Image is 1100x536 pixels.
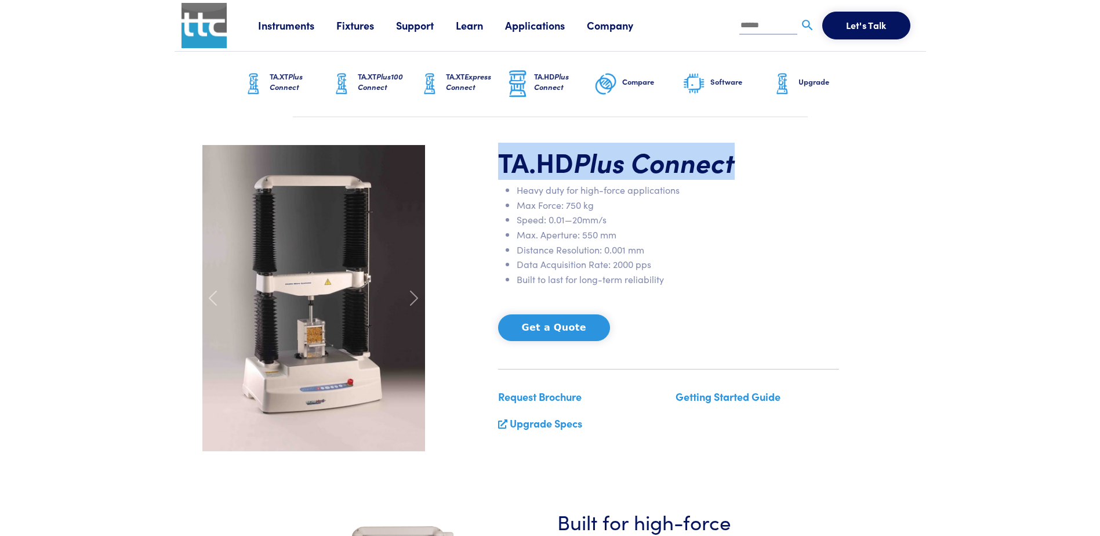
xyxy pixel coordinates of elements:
[270,71,330,92] h6: TA.XT
[181,3,227,48] img: ttc_logo_1x1_v1.0.png
[798,77,859,87] h6: Upgrade
[258,18,336,32] a: Instruments
[517,242,839,258] li: Distance Resolution: 0.001 mm
[587,18,655,32] a: Company
[506,52,594,117] a: TA.HDPlus Connect
[456,18,505,32] a: Learn
[418,70,441,99] img: ta-xt-graphic.png
[534,71,594,92] h6: TA.HD
[505,18,587,32] a: Applications
[682,72,706,96] img: software-graphic.png
[446,71,506,92] h6: TA.XT
[710,77,771,87] h6: Software
[418,52,506,117] a: TA.XTExpress Connect
[330,70,353,99] img: ta-xt-graphic.png
[396,18,456,32] a: Support
[517,272,839,287] li: Built to last for long-term reliability
[573,143,735,180] span: Plus Connect
[517,227,839,242] li: Max. Aperture: 550 mm
[517,198,839,213] li: Max Force: 750 kg
[446,71,491,92] span: Express Connect
[771,70,794,99] img: ta-xt-graphic.png
[242,70,265,99] img: ta-xt-graphic.png
[517,257,839,272] li: Data Acquisition Rate: 2000 pps
[594,52,682,117] a: Compare
[336,18,396,32] a: Fixtures
[330,52,418,117] a: TA.XTPlus100 Connect
[534,71,569,92] span: Plus Connect
[771,52,859,117] a: Upgrade
[594,70,618,99] img: compare-graphic.png
[270,71,303,92] span: Plus Connect
[498,145,839,179] h1: TA.HD
[242,52,330,117] a: TA.XTPlus Connect
[498,389,582,404] a: Request Brochure
[358,71,418,92] h6: TA.XT
[510,416,582,430] a: Upgrade Specs
[498,314,610,341] button: Get a Quote
[517,212,839,227] li: Speed: 0.01—20mm/s
[358,71,403,92] span: Plus100 Connect
[822,12,910,39] button: Let's Talk
[622,77,682,87] h6: Compare
[506,69,529,99] img: ta-hd-graphic.png
[682,52,771,117] a: Software
[202,145,425,451] img: carousel-ta-hd-plus-ottawa.jpg
[517,183,839,198] li: Heavy duty for high-force applications
[676,389,780,404] a: Getting Started Guide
